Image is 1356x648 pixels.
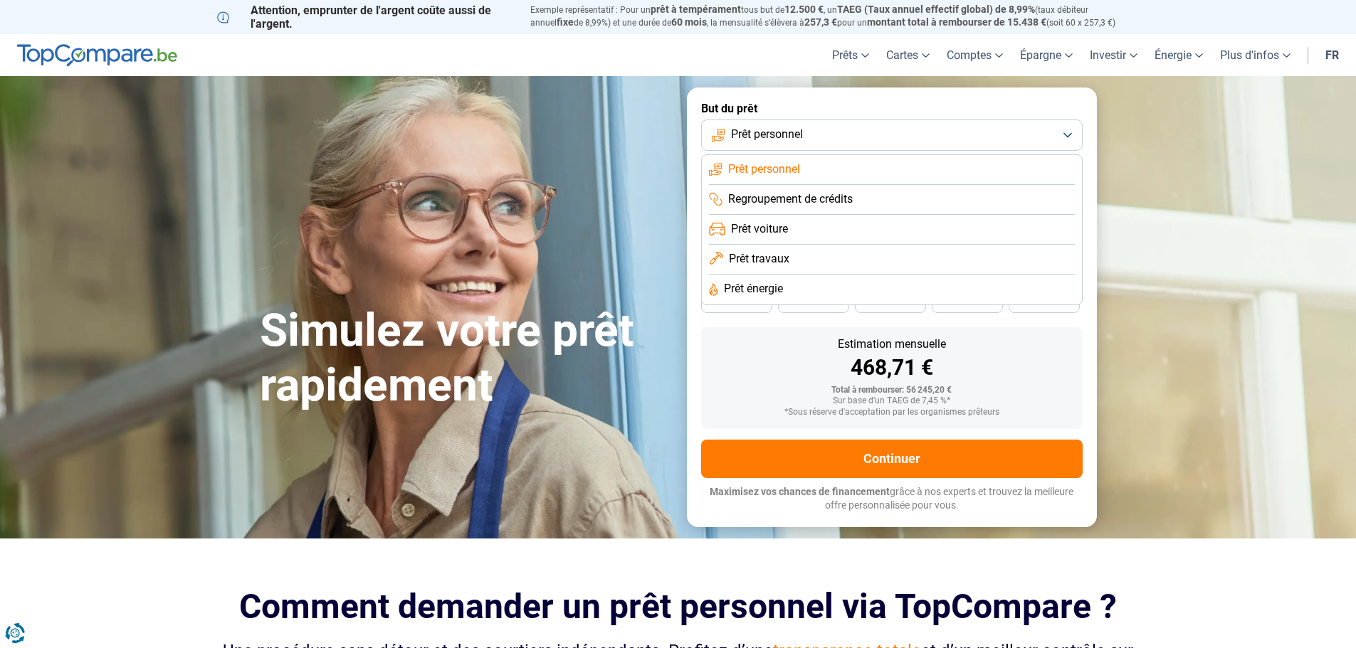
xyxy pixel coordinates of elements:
[824,34,878,76] a: Prêts
[671,16,707,28] span: 60 mois
[728,191,853,207] span: Regroupement de crédits
[729,251,789,267] span: Prêt travaux
[837,4,1035,15] span: TAEG (Taux annuel effectif global) de 8,99%
[721,298,752,307] span: 48 mois
[804,16,837,28] span: 257,3 €
[878,34,938,76] a: Cartes
[952,298,983,307] span: 30 mois
[701,102,1083,115] label: But du prêt
[217,587,1140,626] h2: Comment demander un prêt personnel via TopCompare ?
[701,485,1083,513] p: grâce à nos experts et trouvez la meilleure offre personnalisée pour vous.
[260,304,670,413] h1: Simulez votre prêt rapidement
[713,396,1071,406] div: Sur base d'un TAEG de 7,45 %*
[784,4,824,15] span: 12.500 €
[938,34,1011,76] a: Comptes
[701,440,1083,478] button: Continuer
[1212,34,1299,76] a: Plus d'infos
[217,4,513,31] p: Attention, emprunter de l'argent coûte aussi de l'argent.
[1011,34,1081,76] a: Épargne
[713,386,1071,395] div: Total à rembourser: 56 245,20 €
[710,486,890,497] span: Maximisez vos chances de financement
[557,16,574,28] span: fixe
[701,119,1083,151] button: Prêt personnel
[867,16,1046,28] span: montant total à rembourser de 15.438 €
[798,298,829,307] span: 42 mois
[724,281,783,297] span: Prêt énergie
[17,44,177,67] img: TopCompare
[1146,34,1212,76] a: Énergie
[651,4,741,15] span: prêt à tempérament
[530,4,1140,29] p: Exemple représentatif : Pour un tous but de , un (taux débiteur annuel de 8,99%) et une durée de ...
[1029,298,1060,307] span: 24 mois
[731,127,803,142] span: Prêt personnel
[713,339,1071,350] div: Estimation mensuelle
[1317,34,1347,76] a: fr
[728,161,800,177] span: Prêt personnel
[875,298,906,307] span: 36 mois
[731,221,788,237] span: Prêt voiture
[713,408,1071,418] div: *Sous réserve d'acceptation par les organismes prêteurs
[713,357,1071,378] div: 468,71 €
[1081,34,1146,76] a: Investir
